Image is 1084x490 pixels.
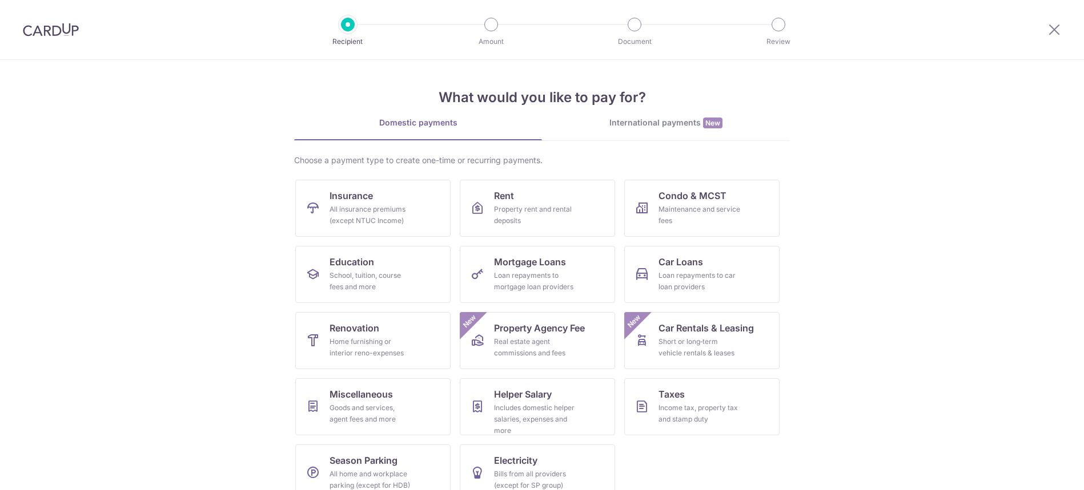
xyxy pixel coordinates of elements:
a: RentProperty rent and rental deposits [460,180,615,237]
a: Car Rentals & LeasingShort or long‑term vehicle rentals & leasesNew [624,312,780,369]
span: New [625,312,644,331]
a: MiscellaneousGoods and services, agent fees and more [295,378,451,435]
span: Taxes [659,387,685,401]
a: Condo & MCSTMaintenance and service fees [624,180,780,237]
span: Car Loans [659,255,703,269]
a: RenovationHome furnishing or interior reno-expenses [295,312,451,369]
div: Property rent and rental deposits [494,204,576,226]
span: Insurance [330,189,373,203]
div: Home furnishing or interior reno-expenses [330,336,412,359]
span: Miscellaneous [330,387,393,401]
span: Helper Salary [494,387,552,401]
span: Education [330,255,374,269]
span: Renovation [330,321,379,335]
p: Amount [449,36,533,47]
span: Rent [494,189,514,203]
a: InsuranceAll insurance premiums (except NTUC Income) [295,180,451,237]
a: Property Agency FeeReal estate agent commissions and feesNew [460,312,615,369]
span: New [703,118,722,128]
div: Domestic payments [294,117,542,128]
span: Property Agency Fee [494,321,585,335]
span: Mortgage Loans [494,255,566,269]
a: Helper SalaryIncludes domestic helper salaries, expenses and more [460,378,615,435]
img: CardUp [23,23,79,37]
div: All insurance premiums (except NTUC Income) [330,204,412,226]
div: Short or long‑term vehicle rentals & leases [659,336,741,359]
div: School, tuition, course fees and more [330,270,412,293]
p: Recipient [306,36,390,47]
a: Car LoansLoan repayments to car loan providers [624,246,780,303]
div: Choose a payment type to create one-time or recurring payments. [294,155,790,166]
p: Review [736,36,821,47]
a: EducationSchool, tuition, course fees and more [295,246,451,303]
div: Loan repayments to car loan providers [659,270,741,293]
span: Car Rentals & Leasing [659,321,754,335]
div: International payments [542,117,790,129]
div: Includes domestic helper salaries, expenses and more [494,402,576,436]
a: Mortgage LoansLoan repayments to mortgage loan providers [460,246,615,303]
div: Maintenance and service fees [659,204,741,226]
div: Goods and services, agent fees and more [330,402,412,425]
span: Electricity [494,453,537,467]
a: TaxesIncome tax, property tax and stamp duty [624,378,780,435]
div: Income tax, property tax and stamp duty [659,402,741,425]
h4: What would you like to pay for? [294,87,790,108]
span: Condo & MCST [659,189,726,203]
div: Real estate agent commissions and fees [494,336,576,359]
div: Loan repayments to mortgage loan providers [494,270,576,293]
span: New [460,312,479,331]
p: Document [592,36,677,47]
span: Season Parking [330,453,398,467]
